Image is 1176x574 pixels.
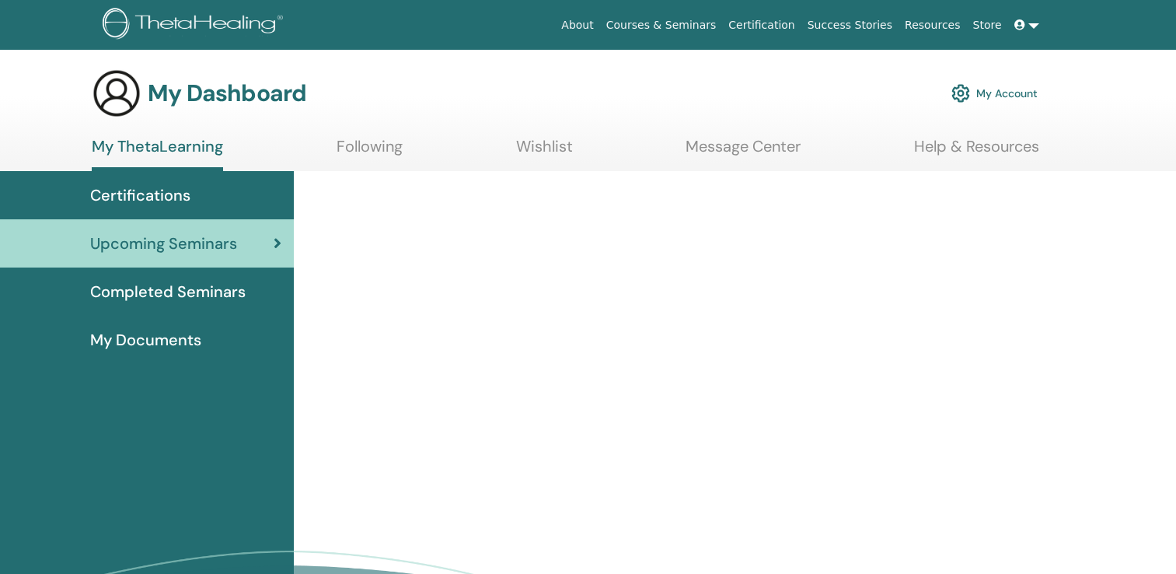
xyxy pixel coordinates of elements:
[337,137,403,167] a: Following
[148,79,306,107] h3: My Dashboard
[914,137,1039,167] a: Help & Resources
[555,11,599,40] a: About
[90,280,246,303] span: Completed Seminars
[951,80,970,107] img: cog.svg
[103,8,288,43] img: logo.png
[90,184,190,207] span: Certifications
[90,328,201,352] span: My Documents
[600,11,723,40] a: Courses & Seminars
[722,11,801,40] a: Certification
[92,68,141,118] img: generic-user-icon.jpg
[951,76,1038,110] a: My Account
[686,137,801,167] a: Message Center
[899,11,967,40] a: Resources
[801,11,899,40] a: Success Stories
[516,137,573,167] a: Wishlist
[92,137,223,171] a: My ThetaLearning
[967,11,1008,40] a: Store
[90,232,237,255] span: Upcoming Seminars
